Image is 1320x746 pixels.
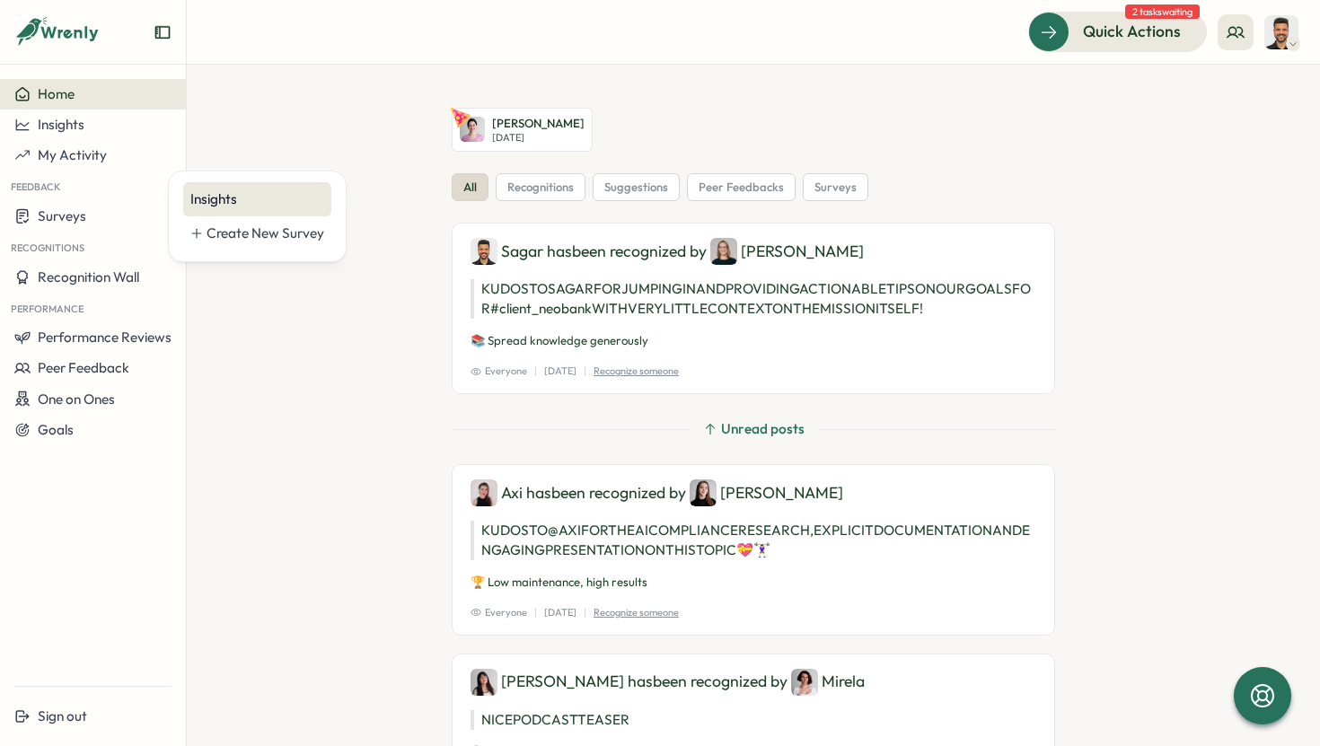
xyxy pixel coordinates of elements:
span: suggestions [604,180,668,196]
p: [DATE] [544,605,576,620]
p: [DATE] [544,364,576,379]
span: Insights [38,116,84,133]
img: Sagar Verma [1264,15,1298,49]
p: Recognize someone [594,605,679,620]
p: 📚 Spread knowledge generously [471,333,1036,349]
div: Sagar has been recognized by [471,238,1036,265]
a: Create New Survey [183,216,331,250]
span: One on Ones [38,391,115,408]
span: recognitions [507,180,574,196]
img: Sagar Verma [471,238,497,265]
img: Mirela Mus [791,669,818,696]
a: Ketevan Dzukaevi[PERSON_NAME][DATE] [452,108,593,152]
span: Home [38,85,75,102]
img: Ketevan Dzukaevi [460,117,485,142]
div: Insights [190,189,324,209]
span: My Activity [38,146,107,163]
button: Expand sidebar [154,23,172,41]
span: peer feedbacks [699,180,784,196]
p: [PERSON_NAME] [492,116,585,132]
p: | [534,605,537,620]
span: Recognition Wall [38,268,139,285]
div: Mirela [791,669,865,696]
p: | [584,364,586,379]
img: Kerstin Manninger [710,238,737,265]
div: [PERSON_NAME] has been recognized by [471,669,1036,696]
div: Create New Survey [207,224,324,243]
div: [PERSON_NAME] [690,479,843,506]
button: Quick Actions [1028,12,1207,51]
span: all [463,180,477,196]
p: KUDOS TO SAGAR FOR JUMPING IN AND PROVIDING ACTIONABLE TIPS ON OUR GOALS FOR #client_neobank WITH... [471,279,1036,319]
a: Insights [183,182,331,216]
span: Unread posts [721,419,805,439]
div: [PERSON_NAME] [710,238,864,265]
div: Axi has been recognized by [471,479,1036,506]
span: Sign out [38,707,87,724]
span: Performance Reviews [38,329,172,346]
span: surveys [814,180,857,196]
span: 2 tasks waiting [1125,4,1200,19]
span: Goals [38,421,74,438]
span: Peer Feedback [38,359,129,376]
span: Everyone [471,364,527,379]
p: [DATE] [492,132,585,144]
img: Andrea Lopez [471,669,497,696]
p: Recognize someone [594,364,679,379]
p: | [534,364,537,379]
p: NICE PODCAST TEASER [471,710,1036,730]
p: 🏆 Low maintenance, high results [471,575,1036,591]
span: Quick Actions [1083,20,1181,43]
img: Axi Molnar [471,479,497,506]
p: KUDOS TO @AXI FOR THE AI COMPLIANCE RESEARCH, EXPLICIT DOCUMENTATION AND ENGAGING PRESENTATION ON... [471,521,1036,560]
p: | [584,605,586,620]
span: Surveys [38,207,86,224]
img: Elena Ladushyna [690,479,717,506]
span: Everyone [471,605,527,620]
